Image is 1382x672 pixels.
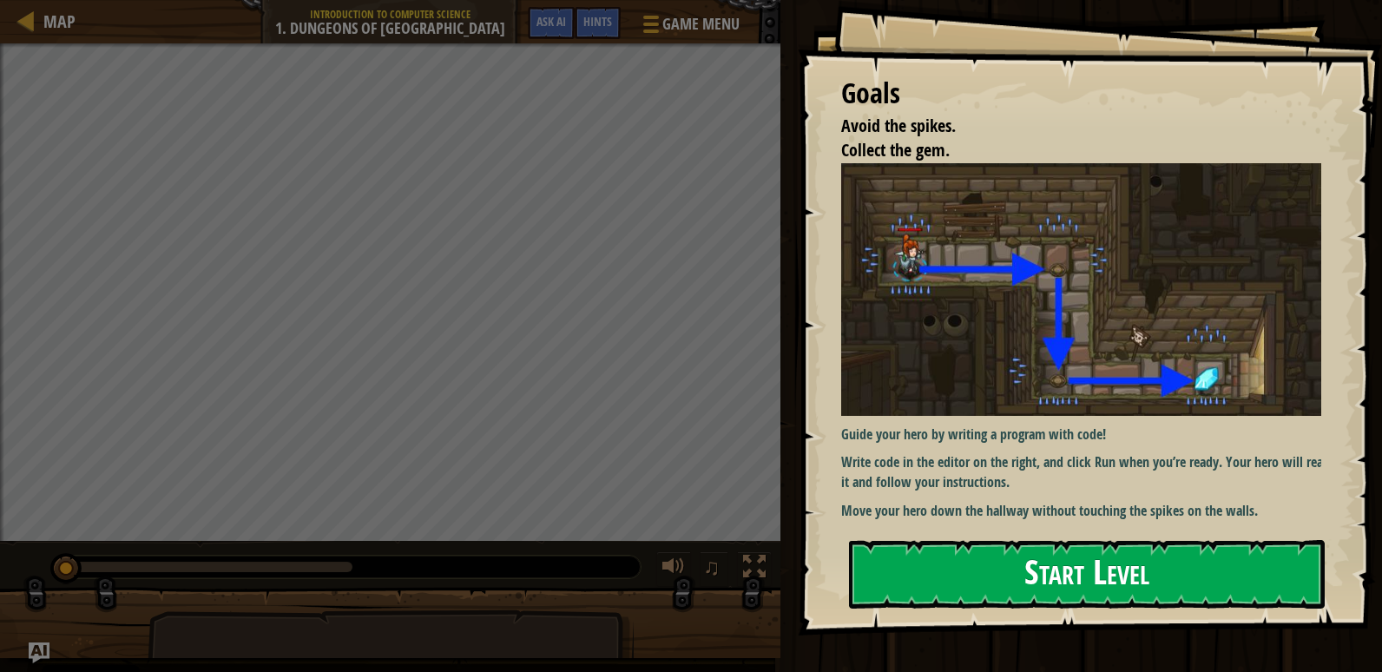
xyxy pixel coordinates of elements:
[841,425,1334,445] p: Guide your hero by writing a program with code!
[629,7,750,48] button: Game Menu
[662,13,740,36] span: Game Menu
[841,74,1321,114] div: Goals
[43,10,76,33] span: Map
[819,138,1317,163] li: Collect the gem.
[29,642,49,663] button: Ask AI
[841,501,1334,521] p: Move your hero down the hallway without touching the spikes on the walls.
[841,452,1334,492] p: Write code in the editor on the right, and click Run when you’re ready. Your hero will read it an...
[583,13,612,30] span: Hints
[737,551,772,587] button: Toggle fullscreen
[841,114,956,137] span: Avoid the spikes.
[656,551,691,587] button: Adjust volume
[528,7,575,39] button: Ask AI
[703,554,721,580] span: ♫
[841,163,1334,416] img: Dungeons of kithgard
[700,551,729,587] button: ♫
[35,10,76,33] a: Map
[849,540,1325,609] button: Start Level
[841,138,950,161] span: Collect the gem.
[536,13,566,30] span: Ask AI
[819,114,1317,139] li: Avoid the spikes.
